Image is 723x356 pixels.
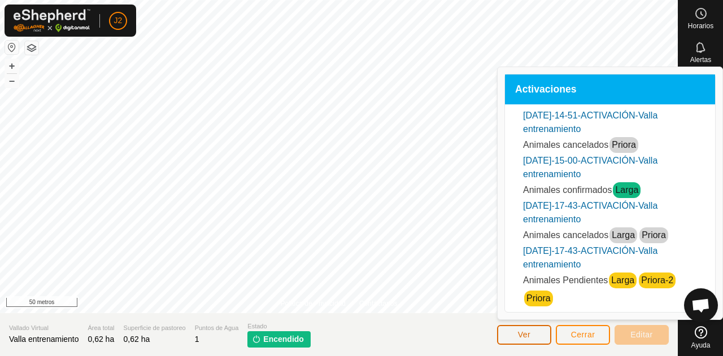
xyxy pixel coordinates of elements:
font: Ver [518,330,531,339]
a: Larga [615,185,638,195]
a: [DATE]-17-43-ACTIVACIÓN-Valla entrenamiento [523,246,657,269]
font: 1 [195,335,199,344]
font: 0,62 ha [124,335,150,344]
font: J2 [114,16,123,25]
font: Animales cancelados [523,140,608,150]
img: Logotipo de Gallagher [14,9,90,32]
a: Priora [612,140,636,150]
font: Alertas [690,56,711,64]
button: – [5,74,19,87]
button: Ver [497,325,551,345]
a: Larga [612,230,635,240]
font: Cerrar [571,330,595,339]
font: – [9,74,15,86]
font: Puntos de Agua [195,324,239,331]
a: Priora [526,293,551,303]
a: [DATE]-15-00-ACTIVACIÓN-Valla entrenamiento [523,156,657,179]
font: Ayuda [691,341,711,349]
a: Ayuda [678,322,723,353]
a: Contáctanos [359,298,397,309]
font: Horarios [688,22,713,30]
button: Capas del Mapa [25,41,38,55]
font: Activaciones [515,83,577,95]
font: Estado [247,323,267,329]
img: encender [252,335,261,344]
font: 0,62 ha [88,335,114,344]
font: Encendido [263,335,304,344]
button: + [5,59,19,73]
font: Animales cancelados [523,230,608,240]
a: Priora [642,230,666,240]
div: Chat abierto [684,288,718,322]
button: Editar [615,325,669,345]
font: Editar [630,330,653,339]
font: Superficie de pastoreo [124,324,186,331]
font: Contáctanos [359,300,397,307]
button: Cerrar [556,325,610,345]
button: Restablecer mapa [5,41,19,54]
font: Animales confirmados [523,185,612,195]
font: + [9,60,15,72]
a: Priora-2 [641,275,673,285]
font: Animales Pendientes [523,275,608,285]
a: [DATE]-17-43-ACTIVACIÓN-Valla entrenamiento [523,201,657,224]
a: Larga [611,275,634,285]
font: Vallado Virtual [9,324,49,331]
a: Política de Privacidad [281,298,346,309]
font: Valla entrenamiento [9,335,79,344]
font: Área total [88,324,114,331]
a: [DATE]-14-51-ACTIVACIÓN-Valla entrenamiento [523,111,657,134]
font: Política de Privacidad [281,300,346,307]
